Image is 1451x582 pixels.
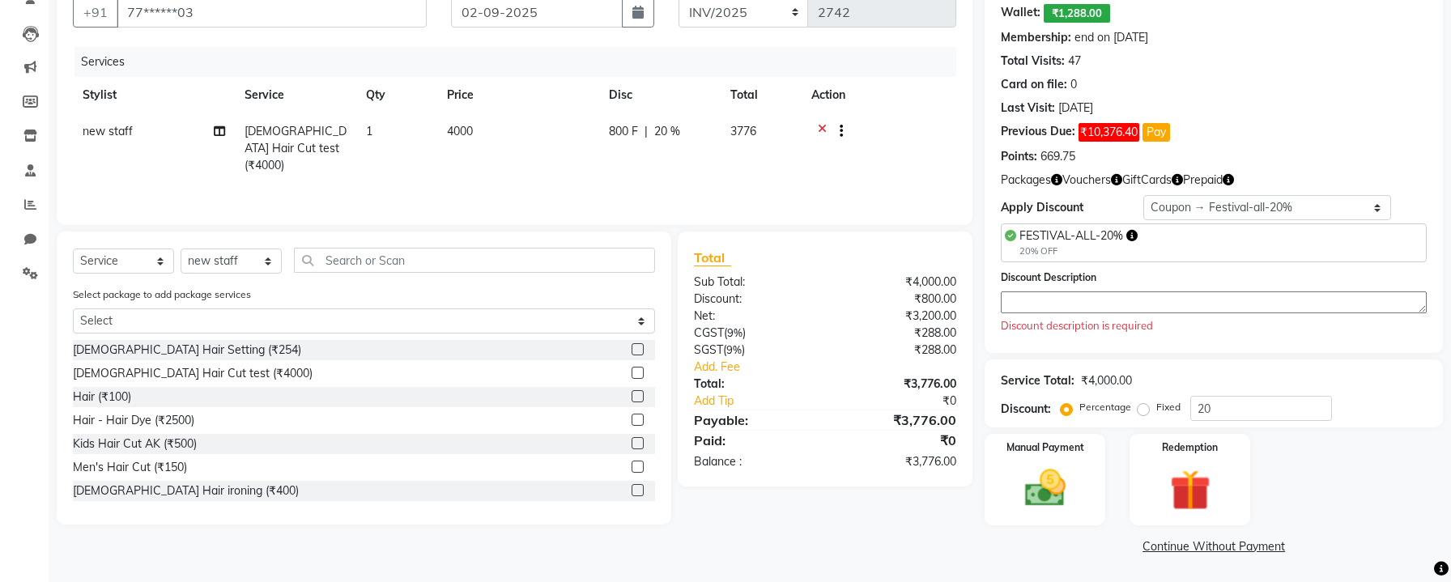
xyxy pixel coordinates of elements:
[1012,465,1079,512] img: _cash.svg
[73,459,187,476] div: Men's Hair Cut (₹150)
[825,308,968,325] div: ₹3,200.00
[1044,4,1110,23] span: ₹1,288.00
[694,249,731,266] span: Total
[1001,76,1067,93] div: Card on file:
[74,47,968,77] div: Services
[73,342,301,359] div: [DEMOGRAPHIC_DATA] Hair Setting (₹254)
[727,326,743,339] span: 9%
[294,248,655,273] input: Search or Scan
[1001,29,1071,46] div: Membership:
[682,410,825,430] div: Payable:
[73,435,197,452] div: Kids Hair Cut AK (₹500)
[988,538,1440,555] a: Continue Without Payment
[682,393,849,410] a: Add Tip
[825,410,968,430] div: ₹3,776.00
[654,123,680,140] span: 20 %
[1001,372,1074,389] div: Service Total:
[682,291,825,308] div: Discount:
[1019,244,1138,258] div: 20% OFF
[1001,318,1427,334] div: Discount description is required
[645,123,648,140] span: |
[599,77,721,113] th: Disc
[1156,400,1181,414] label: Fixed
[721,77,802,113] th: Total
[1001,148,1037,165] div: Points:
[1070,76,1077,93] div: 0
[1074,29,1148,46] div: end on [DATE]
[825,291,968,308] div: ₹800.00
[825,376,968,393] div: ₹3,776.00
[1122,172,1172,189] span: GiftCards
[849,393,969,410] div: ₹0
[1001,172,1051,189] span: Packages
[1006,440,1084,455] label: Manual Payment
[83,124,133,138] span: new staff
[609,123,638,140] span: 800 F
[1079,123,1139,142] span: ₹10,376.40
[1062,172,1111,189] span: Vouchers
[1001,4,1040,23] div: Wallet:
[73,287,251,302] label: Select package to add package services
[682,431,825,450] div: Paid:
[1019,228,1123,243] span: FESTIVAL-ALL-20%
[1040,148,1075,165] div: 669.75
[694,325,724,340] span: CGST
[447,124,473,138] span: 4000
[825,453,968,470] div: ₹3,776.00
[682,342,825,359] div: ( )
[73,482,299,499] div: [DEMOGRAPHIC_DATA] Hair ironing (₹400)
[1162,440,1218,455] label: Redemption
[1079,400,1131,414] label: Percentage
[825,325,968,342] div: ₹288.00
[694,342,723,357] span: SGST
[802,77,956,113] th: Action
[1157,465,1223,515] img: _gift.svg
[1058,100,1093,117] div: [DATE]
[1068,53,1081,70] div: 47
[73,365,313,382] div: [DEMOGRAPHIC_DATA] Hair Cut test (₹4000)
[682,308,825,325] div: Net:
[1001,100,1055,117] div: Last Visit:
[682,274,825,291] div: Sub Total:
[73,77,235,113] th: Stylist
[235,77,356,113] th: Service
[1143,123,1170,142] button: Pay
[356,77,437,113] th: Qty
[1183,172,1223,189] span: Prepaid
[682,376,825,393] div: Total:
[682,359,968,376] a: Add. Fee
[1001,199,1143,216] div: Apply Discount
[73,412,194,429] div: Hair - Hair Dye (₹2500)
[726,343,742,356] span: 9%
[682,325,825,342] div: ( )
[1001,401,1051,418] div: Discount:
[825,342,968,359] div: ₹288.00
[1001,270,1096,285] label: Discount Description
[825,431,968,450] div: ₹0
[825,274,968,291] div: ₹4,000.00
[437,77,599,113] th: Price
[1001,53,1065,70] div: Total Visits:
[366,124,372,138] span: 1
[682,453,825,470] div: Balance :
[730,124,756,138] span: 3776
[1001,123,1075,142] div: Previous Due:
[245,124,347,172] span: [DEMOGRAPHIC_DATA] Hair Cut test (₹4000)
[1081,372,1132,389] div: ₹4,000.00
[73,389,131,406] div: Hair (₹100)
